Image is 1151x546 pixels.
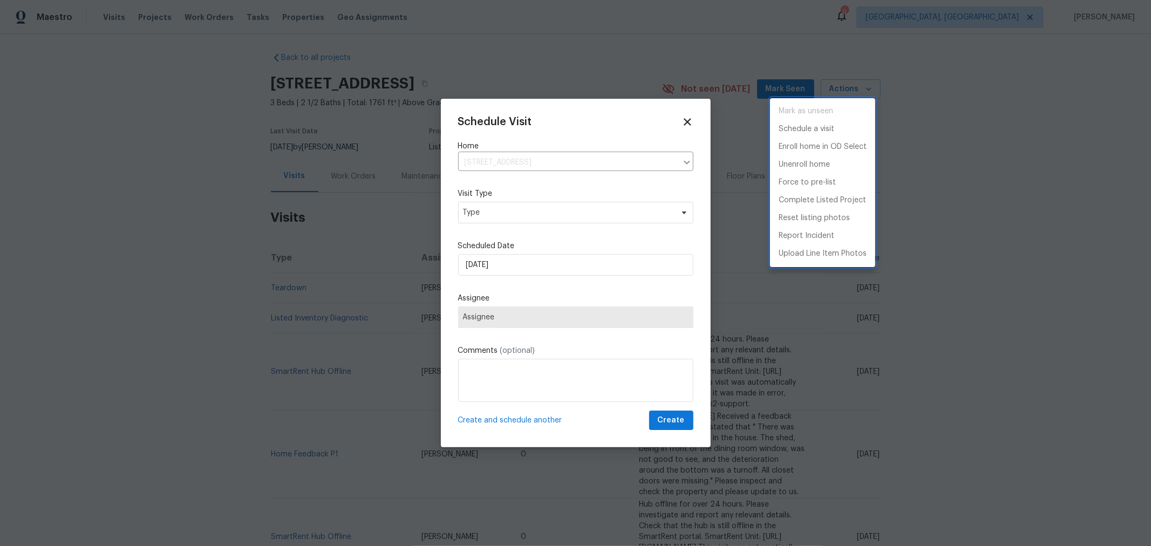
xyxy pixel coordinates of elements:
[779,159,830,170] p: Unenroll home
[779,213,850,224] p: Reset listing photos
[779,124,834,135] p: Schedule a visit
[779,177,836,188] p: Force to pre-list
[779,230,834,242] p: Report Incident
[779,195,866,206] p: Complete Listed Project
[779,141,867,153] p: Enroll home in OD Select
[779,248,867,260] p: Upload Line Item Photos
